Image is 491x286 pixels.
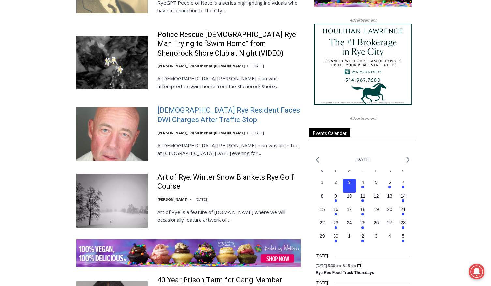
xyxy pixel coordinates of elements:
a: Art of Rye: Winter Snow Blankets Rye Golf Course [157,173,301,191]
time: 28 [401,220,406,225]
button: 26 [369,219,383,233]
time: 9 [335,193,337,199]
span: Intern @ [DOMAIN_NAME] [171,65,302,80]
span: F [375,169,377,173]
button: 25 Has events [356,219,369,233]
time: [DATE] [252,63,264,68]
img: Police Rescue 51 Year Old Rye Man Trying to “Swim Home” from Shenorock Shore Club at Night (VIDEO) [76,36,148,89]
button: 21 Has events [396,206,410,219]
time: 22 [320,220,325,225]
time: 10 [347,193,352,199]
div: "clearly one of the favorites in the [GEOGRAPHIC_DATA] neighborhood" [67,41,96,78]
button: 10 [343,193,356,206]
time: 4 [388,233,391,239]
time: [DATE] [195,197,207,202]
button: 28 Has events [396,219,410,233]
time: 5 [375,180,378,185]
time: 11 [360,193,365,199]
time: 19 [374,207,379,212]
time: 2 [335,180,337,185]
button: 5 Has events [396,233,410,246]
span: S [389,169,391,173]
button: 5 [369,179,383,192]
button: 11 Has events [356,193,369,206]
time: 1 [348,233,350,239]
em: Has events [335,213,337,215]
a: Intern @ [DOMAIN_NAME] [157,63,316,81]
img: Baked by Melissa [76,239,301,267]
time: 23 [333,220,338,225]
span: S [402,169,404,173]
button: 22 [316,219,329,233]
time: 18 [360,207,365,212]
span: Advertisement [343,115,383,121]
time: 1 [321,180,324,185]
button: 4 [383,233,396,246]
time: 5 [402,233,404,239]
time: – [316,264,357,268]
em: Has events [361,240,364,242]
time: 12 [374,193,379,199]
img: 56-Year-Old Rye Resident Faces DWI Charges After Traffic Stop [76,107,148,161]
img: Houlihan Lawrence The #1 Brokerage in Rye City [314,24,412,105]
button: 3 [343,179,356,192]
div: Monday [316,169,329,179]
p: A [DEMOGRAPHIC_DATA] [PERSON_NAME] man who attempted to swim home from the Shenorock Shore… [157,74,301,90]
a: [PERSON_NAME] [157,197,187,202]
button: 30 Has events [329,233,342,246]
span: T [362,169,364,173]
div: Tuesday [329,169,342,179]
button: 2 Has events [356,233,369,246]
time: 8 [321,193,324,199]
button: 19 [369,206,383,219]
div: Saturday [383,169,396,179]
em: Has events [335,199,337,202]
time: [DATE] [252,130,264,135]
em: Has events [402,199,404,202]
time: 3 [375,233,378,239]
a: [PERSON_NAME], Publisher of [DOMAIN_NAME] [157,63,245,68]
span: W [348,169,350,173]
button: 14 Has events [396,193,410,206]
p: A [DEMOGRAPHIC_DATA] [PERSON_NAME] man was arrested at [GEOGRAPHIC_DATA] [DATE] evening for… [157,141,301,157]
li: [DATE] [355,155,371,164]
button: 3 [369,233,383,246]
time: 20 [387,207,392,212]
span: 8:15 pm [343,264,356,268]
div: "I learned about the history of a place I’d honestly never considered even as a resident of [GEOG... [165,0,308,63]
a: Police Rescue [DEMOGRAPHIC_DATA] Rye Man Trying to “Swim Home” from Shenorock Shore Club at Night... [157,30,301,58]
a: [DEMOGRAPHIC_DATA] Rye Resident Faces DWI Charges After Traffic Stop [157,106,301,124]
time: 24 [347,220,352,225]
div: Thursday [356,169,369,179]
time: 27 [387,220,392,225]
div: Friday [369,169,383,179]
time: 26 [374,220,379,225]
time: 2 [362,233,364,239]
div: Sunday [396,169,410,179]
button: 16 Has events [329,206,342,219]
time: 17 [347,207,352,212]
button: 29 [316,233,329,246]
button: 18 Has events [356,206,369,219]
button: 12 [369,193,383,206]
em: Has events [361,199,364,202]
img: Art of Rye: Winter Snow Blankets Rye Golf Course [76,174,148,227]
button: 27 [383,219,396,233]
em: Has events [402,213,404,215]
span: Open Tues. - Sun. [PHONE_NUMBER] [2,67,64,92]
em: Has events [402,186,404,188]
button: 2 [329,179,342,192]
em: Has events [402,240,404,242]
button: 1 [343,233,356,246]
button: 15 [316,206,329,219]
a: Previous month [316,157,319,163]
button: 1 [316,179,329,192]
button: 17 [343,206,356,219]
time: 14 [401,193,406,199]
button: 8 [316,193,329,206]
a: Open Tues. - Sun. [PHONE_NUMBER] [0,66,66,81]
time: 13 [387,193,392,199]
span: Events Calendar [309,128,350,137]
em: Has events [335,240,337,242]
